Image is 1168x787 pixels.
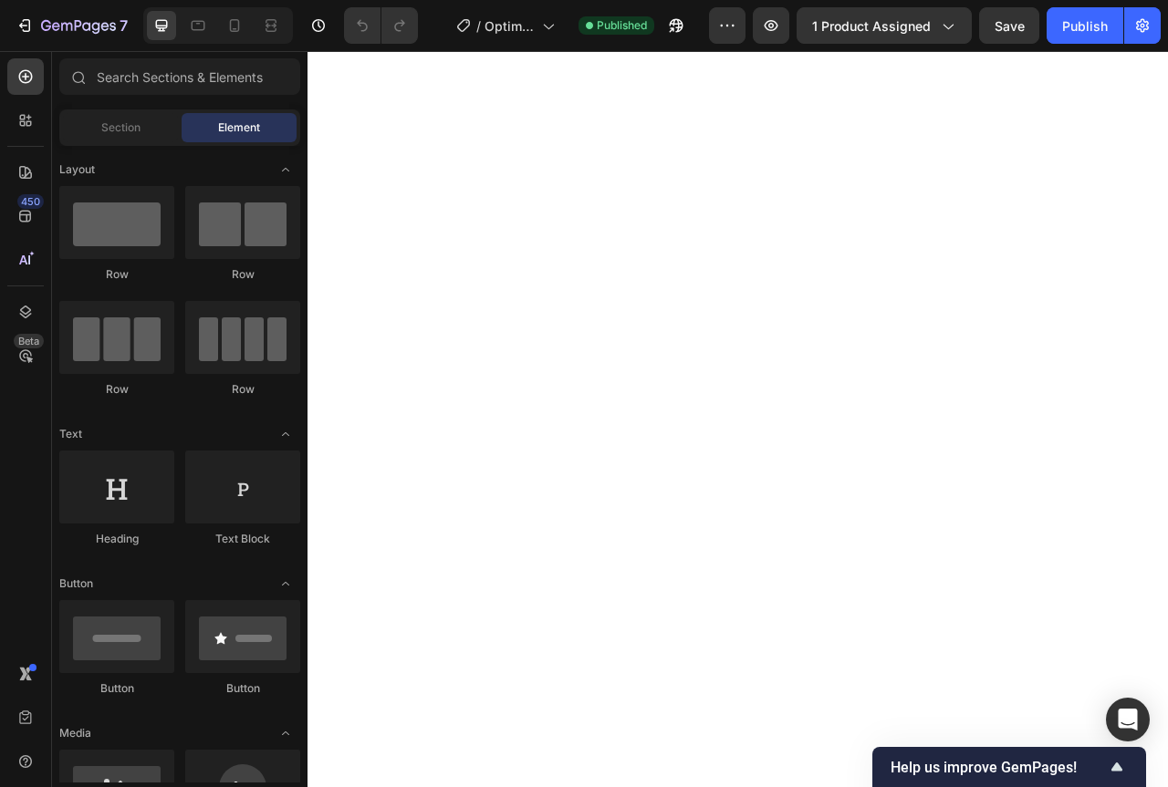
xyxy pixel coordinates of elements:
[597,17,647,34] span: Published
[59,266,174,283] div: Row
[185,381,300,398] div: Row
[59,575,93,592] span: Button
[17,194,44,209] div: 450
[271,569,300,598] span: Toggle open
[979,7,1039,44] button: Save
[485,16,535,36] span: Optimized Landing Page Template
[185,680,300,697] div: Button
[14,334,44,348] div: Beta
[476,16,481,36] span: /
[59,680,174,697] div: Button
[271,719,300,748] span: Toggle open
[59,725,91,741] span: Media
[1062,16,1108,36] div: Publish
[891,759,1106,776] span: Help us improve GemPages!
[344,7,418,44] div: Undo/Redo
[185,266,300,283] div: Row
[797,7,972,44] button: 1 product assigned
[185,531,300,547] div: Text Block
[59,161,95,178] span: Layout
[59,426,82,442] span: Text
[995,18,1025,34] span: Save
[891,756,1128,778] button: Show survey - Help us improve GemPages!
[7,7,136,44] button: 7
[1047,7,1123,44] button: Publish
[812,16,931,36] span: 1 product assigned
[308,51,1168,787] iframe: Design area
[271,155,300,184] span: Toggle open
[120,15,128,36] p: 7
[271,419,300,449] span: Toggle open
[59,531,174,547] div: Heading
[1106,698,1150,741] div: Open Intercom Messenger
[101,119,141,136] span: Section
[59,381,174,398] div: Row
[59,58,300,95] input: Search Sections & Elements
[218,119,260,136] span: Element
